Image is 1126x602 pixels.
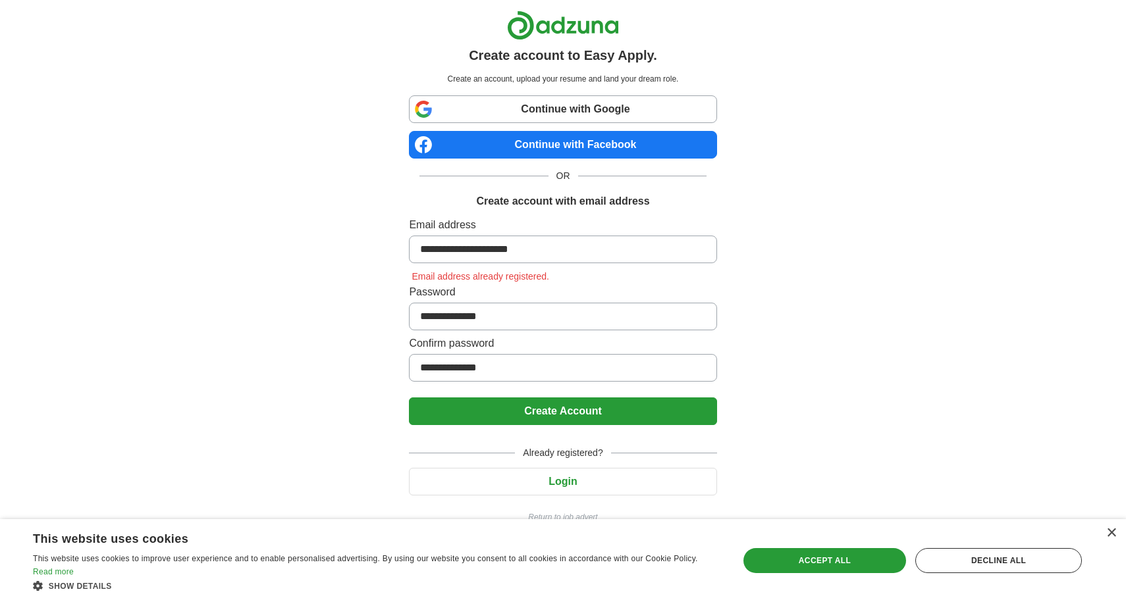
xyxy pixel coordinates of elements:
[409,336,716,351] label: Confirm password
[507,11,619,40] img: Adzuna logo
[409,131,716,159] a: Continue with Facebook
[1106,528,1116,538] div: Close
[49,582,112,591] span: Show details
[409,397,716,425] button: Create Account
[515,446,610,460] span: Already registered?
[743,548,906,573] div: Accept all
[549,169,578,183] span: OR
[409,95,716,123] a: Continue with Google
[476,193,649,209] h1: Create account with email address
[33,579,718,592] div: Show details
[33,527,685,547] div: This website uses cookies
[409,511,716,523] a: Return to job advert
[409,271,552,282] span: Email address already registered.
[409,217,716,233] label: Email address
[409,284,716,300] label: Password
[33,554,698,563] span: This website uses cookies to improve user experience and to enable personalised advertising. By u...
[469,45,657,65] h1: Create account to Easy Apply.
[915,548,1082,573] div: Decline all
[409,476,716,487] a: Login
[412,73,714,85] p: Create an account, upload your resume and land your dream role.
[33,567,74,576] a: Read more, opens a new window
[409,468,716,495] button: Login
